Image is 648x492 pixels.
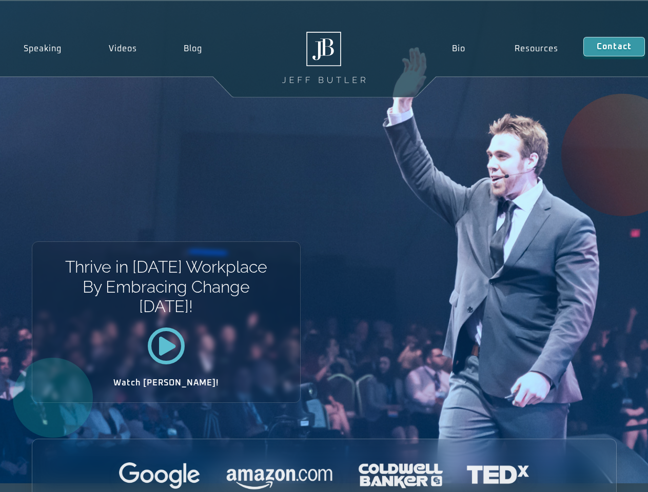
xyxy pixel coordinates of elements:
a: Videos [85,37,161,60]
a: Contact [583,37,645,56]
a: Bio [427,37,490,60]
h2: Watch [PERSON_NAME]! [68,379,264,387]
a: Resources [490,37,583,60]
a: Blog [160,37,226,60]
nav: Menu [427,37,583,60]
span: Contact [597,43,632,51]
h1: Thrive in [DATE] Workplace By Embracing Change [DATE]! [64,257,268,316]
